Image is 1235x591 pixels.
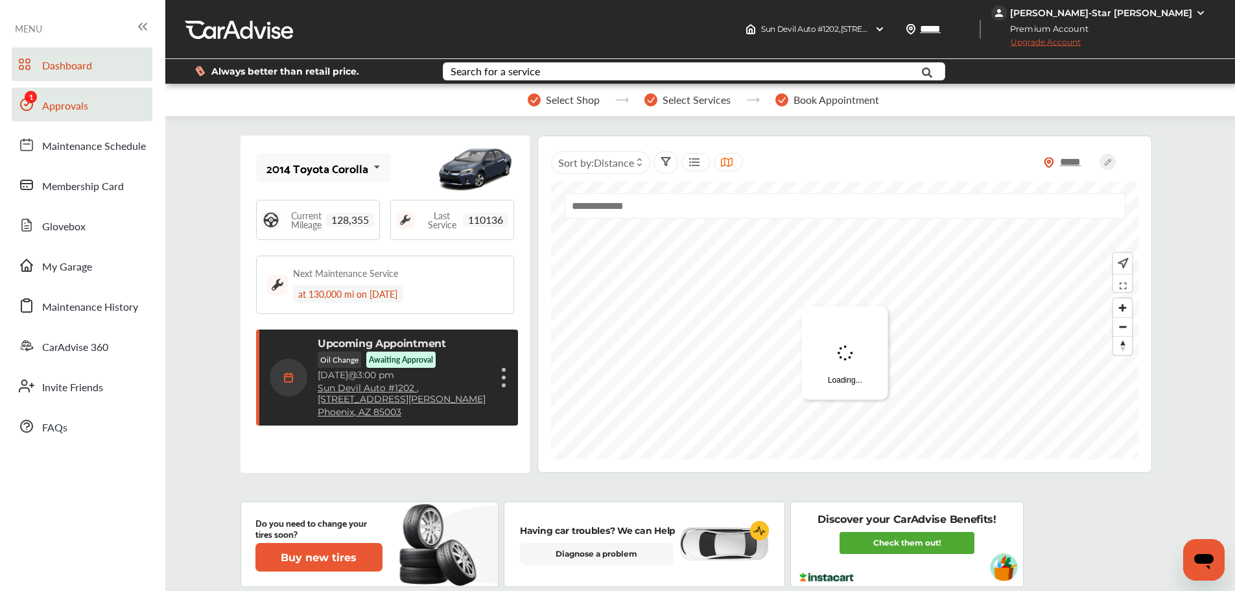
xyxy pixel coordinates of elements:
span: Premium Account [993,22,1098,36]
a: My Garage [12,248,152,282]
p: Discover your CarAdvise Benefits! [817,513,996,527]
img: location_vector.a44bc228.svg [906,24,916,34]
span: Select Shop [546,94,600,106]
span: [DATE] [318,369,348,381]
span: Maintenance Schedule [42,138,146,155]
span: Last Service [421,211,463,229]
div: Loading... [802,306,888,400]
img: maintenance_logo [396,211,414,229]
iframe: Button to launch messaging window [1183,539,1225,581]
span: Always better than retail price. [211,67,359,76]
span: @ [348,369,357,381]
p: Awaiting Approval [369,354,433,365]
img: calendar-icon.35d1de04.svg [270,359,307,396]
span: Approvals [42,98,88,115]
a: Approvals [12,88,152,121]
span: Current Mileage [287,211,326,229]
span: Select Services [663,94,731,106]
a: Buy new tires [255,543,385,572]
span: 128,355 [326,213,374,227]
img: recenter.ce011a49.svg [1115,256,1129,271]
a: Sun Devil Auto #1202 ,[STREET_ADDRESS][PERSON_NAME] [318,383,489,405]
div: [PERSON_NAME]-Star [PERSON_NAME] [1010,7,1192,19]
span: CarAdvise 360 [42,339,108,356]
span: 3:00 pm [357,369,394,381]
img: header-down-arrow.9dd2ce7d.svg [875,24,885,34]
span: Reset bearing to north [1113,337,1132,355]
img: instacart-logo.217963cc.svg [798,573,856,582]
img: jVpblrzwTbfkPYzPPzSLxeg0AAAAASUVORK5CYII= [991,5,1007,21]
a: Dashboard [12,47,152,81]
span: Dashboard [42,58,92,75]
p: Do you need to change your tires soon? [255,517,382,539]
a: Diagnose a problem [520,543,674,565]
button: Buy new tires [255,543,382,572]
span: Sort by : [558,155,634,170]
canvas: Map [551,182,1138,459]
img: diagnose-vehicle.c84bcb0a.svg [678,527,769,562]
p: Upcoming Appointment [318,337,446,350]
button: Zoom out [1113,317,1132,336]
span: Sun Devil Auto #1202 , [STREET_ADDRESS][PERSON_NAME] Phoenix , AZ 85003 [761,24,1051,34]
img: dollor_label_vector.a70140d1.svg [195,66,205,77]
span: Maintenance History [42,299,138,316]
img: instacart-vehicle.0979a191.svg [990,553,1018,581]
a: Maintenance Schedule [12,128,152,162]
a: Glovebox [12,208,152,242]
span: Membership Card [42,178,124,195]
a: Invite Friends [12,369,152,403]
img: stepper-checkmark.b5569197.svg [775,93,788,106]
div: Search for a service [451,66,540,77]
span: Glovebox [42,219,86,235]
div: Next Maintenance Service [293,267,398,280]
a: Maintenance History [12,289,152,322]
img: location_vector_orange.38f05af8.svg [1044,157,1054,168]
img: new-tire.a0c7fe23.svg [398,498,484,590]
p: Having car troubles? We can Help [520,524,676,538]
span: My Garage [42,259,92,276]
img: maintenance_logo [267,274,288,295]
a: Phoenix, AZ 85003 [318,407,401,418]
img: stepper-checkmark.b5569197.svg [528,93,541,106]
a: Membership Card [12,168,152,202]
span: Invite Friends [42,380,103,396]
span: Book Appointment [794,94,879,106]
img: stepper-checkmark.b5569197.svg [644,93,657,106]
button: Reset bearing to north [1113,336,1132,355]
span: 110136 [463,213,508,227]
span: Distance [594,155,634,170]
img: header-home-logo.8d720a4f.svg [746,24,756,34]
img: steering_logo [262,211,280,229]
a: CarAdvise 360 [12,329,152,363]
a: Check them out! [840,532,974,554]
img: mobile_9085_st0640_046.jpg [436,139,514,197]
img: stepper-arrow.e24c07c6.svg [746,97,760,103]
span: Upgrade Account [991,37,1081,53]
img: stepper-arrow.e24c07c6.svg [615,97,629,103]
span: MENU [15,23,42,34]
img: WGsFRI8htEPBVLJbROoPRyZpYNWhNONpIPPETTm6eUC0GeLEiAAAAAElFTkSuQmCC [1195,8,1206,18]
img: header-divider.bc55588e.svg [980,19,981,39]
span: Zoom out [1113,318,1132,336]
div: at 130,000 mi on [DATE] [293,285,403,303]
button: Zoom in [1113,298,1132,317]
p: Oil Change [318,352,361,368]
div: 2014 Toyota Corolla [266,162,368,175]
a: FAQs [12,409,152,443]
img: cardiogram-logo.18e20815.svg [750,521,770,540]
span: FAQs [42,420,67,437]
